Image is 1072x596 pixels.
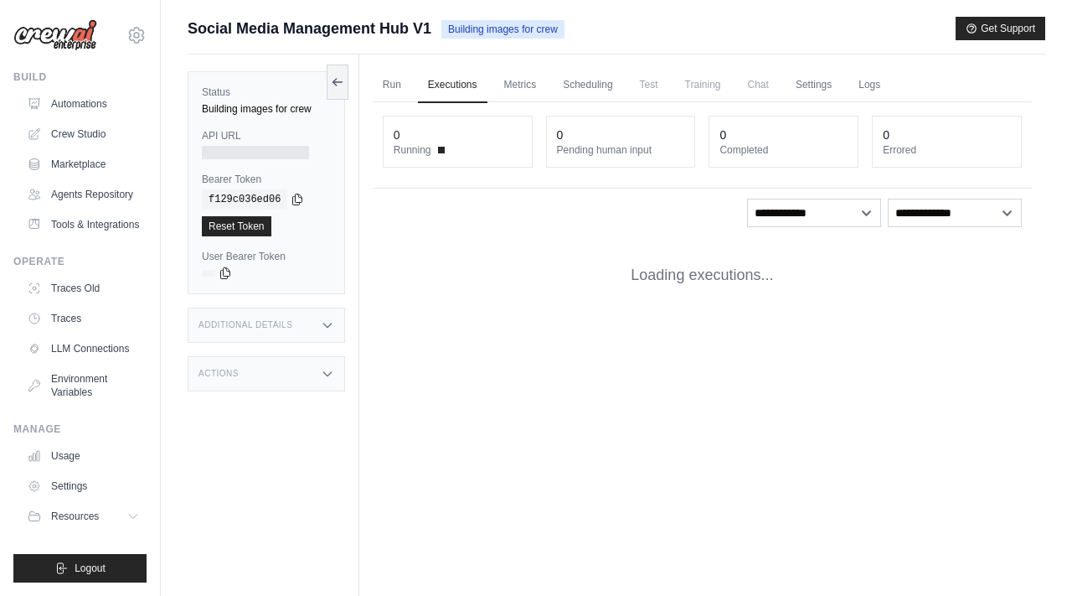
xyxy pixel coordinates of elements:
[20,181,147,208] a: Agents Repository
[441,20,564,39] span: Building images for crew
[13,422,147,436] div: Manage
[557,127,564,143] div: 0
[202,216,271,236] a: Reset Token
[202,86,331,99] label: Status
[418,68,487,103] a: Executions
[883,143,1011,157] dt: Errored
[20,365,147,406] a: Environment Variables
[553,68,622,103] a: Scheduling
[20,151,147,178] a: Marketplace
[373,237,1032,314] div: Loading executions...
[20,211,147,238] a: Tools & Integrations
[20,503,147,530] button: Resources
[75,562,106,575] span: Logout
[13,554,147,583] button: Logout
[394,127,400,143] div: 0
[675,68,731,101] span: Training is not available until the deployment is complete
[202,102,331,116] div: Building images for crew
[202,250,331,263] label: User Bearer Token
[956,17,1045,40] button: Get Support
[188,17,431,40] span: Social Media Management Hub V1
[719,143,848,157] dt: Completed
[719,127,726,143] div: 0
[394,143,431,157] span: Running
[20,121,147,148] a: Crew Studio
[848,68,890,103] a: Logs
[494,68,547,103] a: Metrics
[202,129,331,143] label: API URL
[557,143,685,157] dt: Pending human input
[786,68,842,103] a: Settings
[20,305,147,332] a: Traces
[13,70,147,84] div: Build
[883,127,889,143] div: 0
[373,68,411,103] a: Run
[20,275,147,302] a: Traces Old
[20,335,147,362] a: LLM Connections
[738,68,779,101] span: Chat is not available until the deployment is complete
[20,443,147,469] a: Usage
[630,68,668,101] span: Test
[198,369,239,379] h3: Actions
[198,320,292,330] h3: Additional Details
[51,510,99,523] span: Resources
[13,19,97,51] img: Logo
[202,173,331,186] label: Bearer Token
[20,91,147,117] a: Automations
[202,189,287,210] code: f129c036ed06
[20,473,147,500] a: Settings
[13,255,147,268] div: Operate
